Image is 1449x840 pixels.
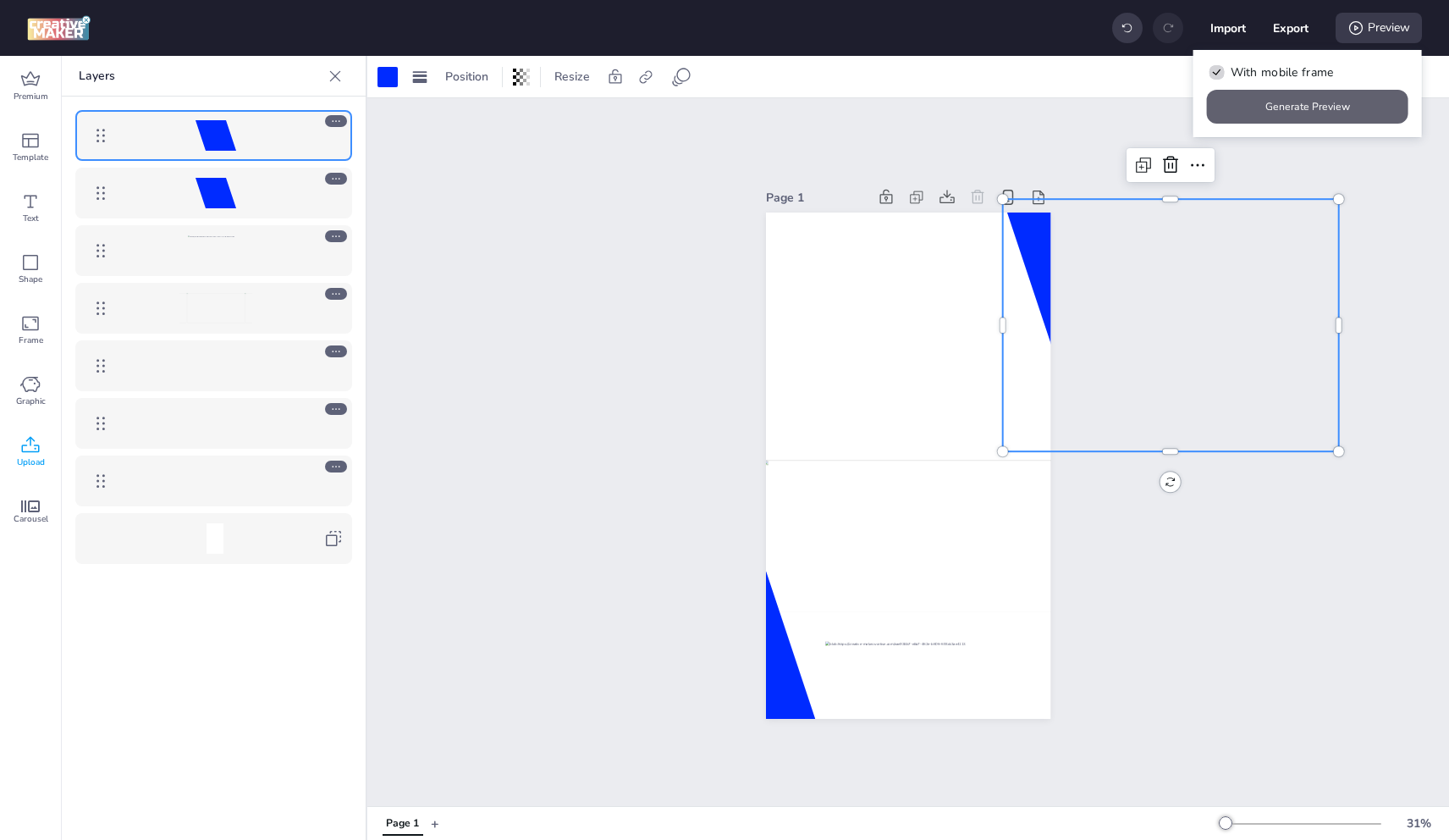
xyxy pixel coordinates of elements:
div: blob:https://creative-maker.wortise.com/48fb8bcf-4bb5-436f-9b0a-4d92d258ddc2 [75,398,352,449]
span: Premium [14,90,48,103]
button: + [431,809,439,838]
img: logo Creative Maker [27,15,91,41]
span: With mobile frame [1231,64,1334,81]
button: Import [1210,10,1246,46]
p: Layers [79,56,322,97]
div: Tabs [374,809,431,838]
div: blob:https://creative-maker.wortise.com/4d36c4e4-85e8-4c8d-92a5-8c2cc6132791 [75,456,352,506]
span: Frame [19,334,43,347]
div: 31 % [1398,815,1439,832]
div: Page 1 [386,816,419,832]
div: Page 1 [766,189,868,207]
span: Template [13,151,48,164]
div: blob:https://creative-maker.wortise.com/4c404892-1f0c-4287-8290-ecac26f682ee [75,225,352,276]
span: Resize [551,68,593,86]
span: Position [442,68,492,86]
div: Preview [1336,13,1422,43]
span: Shape [19,273,42,286]
span: Graphic [16,395,46,408]
span: Upload [17,456,45,469]
span: Text [23,212,39,225]
span: Carousel [14,512,48,526]
button: Export [1273,10,1309,46]
button: Generate Preview [1207,90,1408,124]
